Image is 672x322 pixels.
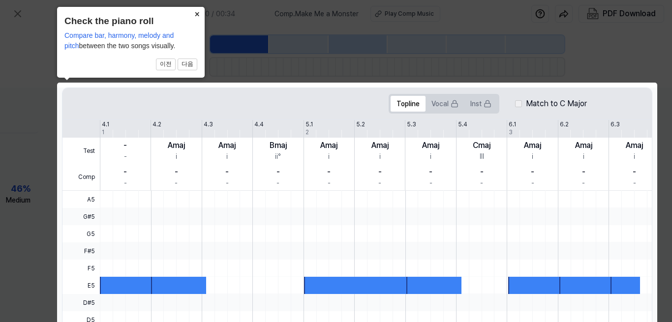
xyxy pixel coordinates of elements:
div: - [123,166,127,178]
div: 6.3 [611,120,620,129]
span: E5 [62,277,100,294]
div: Amaj [422,140,439,151]
div: - [480,178,483,188]
div: Amaj [575,140,592,151]
div: 4.4 [254,120,264,129]
div: - [582,178,585,188]
div: i [634,151,635,162]
div: Amaj [626,140,643,151]
div: between the two songs visually. [64,30,197,51]
div: Amaj [524,140,541,151]
div: - [124,151,127,162]
span: F5 [62,260,100,277]
div: - [175,166,178,178]
div: 5.1 [305,120,313,129]
button: Inst [464,96,497,112]
div: - [531,166,534,178]
div: Amaj [218,140,236,151]
div: i [430,151,431,162]
button: Close [189,7,205,21]
div: i [226,151,228,162]
div: i [176,151,177,162]
div: - [633,178,636,188]
div: - [123,140,127,151]
div: ii° [275,151,281,162]
span: D#5 [62,294,100,311]
span: G#5 [62,208,100,225]
div: - [378,166,382,178]
button: Topline [391,96,426,112]
div: i [328,151,330,162]
div: - [225,166,229,178]
div: i [532,151,533,162]
div: - [276,166,280,178]
span: Compare bar, harmony, melody and pitch [64,31,174,50]
div: 5.4 [458,120,467,129]
div: - [531,178,534,188]
div: 5.3 [407,120,416,129]
div: - [429,166,432,178]
div: Amaj [320,140,337,151]
div: 6.2 [560,120,569,129]
div: 5.2 [356,120,365,129]
div: 1 [102,128,104,137]
div: i [583,151,584,162]
div: 6.1 [509,120,516,129]
div: 2 [305,128,309,137]
header: Check the piano roll [64,14,197,29]
div: III [480,151,484,162]
div: Cmaj [473,140,490,151]
div: - [633,166,636,178]
div: 4.2 [153,120,161,129]
div: 4.3 [204,120,213,129]
div: - [276,178,279,188]
div: Amaj [168,140,185,151]
span: G5 [62,225,100,242]
div: - [378,178,381,188]
div: - [175,178,178,188]
div: - [124,178,127,188]
div: - [480,166,484,178]
div: Bmaj [270,140,287,151]
div: - [429,178,432,188]
button: Vocal [426,96,464,112]
label: Match to C Major [526,98,587,110]
div: Amaj [371,140,389,151]
span: Test [62,138,100,164]
div: - [226,178,229,188]
button: 이전 [156,59,176,70]
div: 3 [509,128,513,137]
span: A5 [62,191,100,208]
div: - [328,178,331,188]
div: i [379,151,381,162]
span: F#5 [62,242,100,260]
span: Comp [62,164,100,191]
button: 다음 [178,59,197,70]
div: 4.1 [102,120,109,129]
div: - [327,166,331,178]
div: - [582,166,585,178]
